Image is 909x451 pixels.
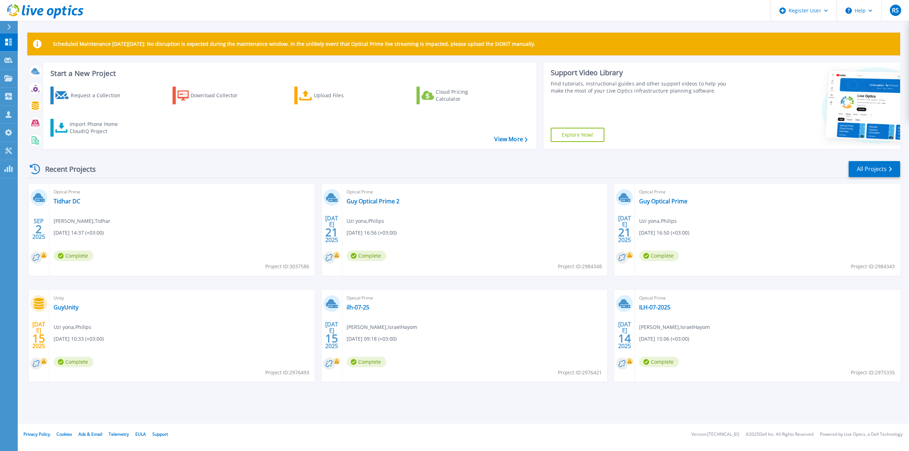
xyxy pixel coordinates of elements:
[558,263,602,270] span: Project ID: 2984348
[347,335,397,343] span: [DATE] 09:18 (+03:00)
[54,294,310,302] span: Unity
[347,357,386,367] span: Complete
[347,304,369,311] a: ilh-07-25
[54,188,310,196] span: Optical Prime
[892,7,899,13] span: RS
[50,70,527,77] h3: Start a New Project
[325,229,338,235] span: 21
[56,431,72,437] a: Cookies
[152,431,168,437] a: Support
[173,87,252,104] a: Download Collector
[639,251,679,261] span: Complete
[71,88,127,103] div: Request a Collection
[294,87,374,104] a: Upload Files
[325,322,338,348] div: [DATE] 2025
[109,431,129,437] a: Telemetry
[436,88,492,103] div: Cloud Pricing Calculator
[639,294,896,302] span: Optical Prime
[746,432,813,437] li: © 2025 Dell Inc. All Rights Reserved
[639,304,670,311] a: ILH-07-2025
[551,80,735,94] div: Find tutorials, instructional guides and other support videos to help you make the most of your L...
[551,128,605,142] a: Explore Now!
[54,198,80,205] a: Tidhar DC
[54,304,78,311] a: GuyUnity
[691,432,739,437] li: Version: [TECHNICAL_ID]
[70,121,125,135] div: Import Phone Home CloudIQ Project
[347,217,384,225] span: Uzi yona , Philips
[639,357,679,367] span: Complete
[639,198,687,205] a: Guy Optical Prime
[54,323,91,331] span: Uzi yona , Philips
[347,229,397,237] span: [DATE] 16:56 (+03:00)
[314,88,371,103] div: Upload Files
[78,431,102,437] a: Ads & Email
[347,188,603,196] span: Optical Prime
[53,41,535,47] p: Scheduled Maintenance [DATE][DATE]: No disruption is expected during the maintenance window. In t...
[265,369,309,376] span: Project ID: 2976493
[54,357,93,367] span: Complete
[325,335,338,341] span: 15
[639,217,677,225] span: Uzi yona , Philips
[135,431,146,437] a: EULA
[54,251,93,261] span: Complete
[50,87,130,104] a: Request a Collection
[347,323,417,331] span: [PERSON_NAME] , IsraelHayom
[639,229,689,237] span: [DATE] 16:50 (+03:00)
[639,188,896,196] span: Optical Prime
[54,229,104,237] span: [DATE] 14:37 (+03:00)
[417,87,496,104] a: Cloud Pricing Calculator
[32,335,45,341] span: 15
[54,335,104,343] span: [DATE] 10:33 (+03:00)
[639,323,710,331] span: [PERSON_NAME] , IsraelHayom
[618,229,631,235] span: 21
[639,335,689,343] span: [DATE] 15:06 (+03:00)
[36,226,42,232] span: 2
[618,335,631,341] span: 14
[32,322,45,348] div: [DATE] 2025
[347,294,603,302] span: Optical Prime
[849,161,900,177] a: All Projects
[851,369,895,376] span: Project ID: 2975335
[551,68,735,77] div: Support Video Library
[851,263,895,270] span: Project ID: 2984343
[618,322,631,348] div: [DATE] 2025
[265,263,309,270] span: Project ID: 3037586
[618,216,631,242] div: [DATE] 2025
[494,136,527,143] a: View More
[54,217,110,225] span: [PERSON_NAME] , Tidhar
[347,198,399,205] a: Guy Optical Prime 2
[347,251,386,261] span: Complete
[191,88,247,103] div: Download Collector
[32,216,45,242] div: SEP 2025
[820,432,903,437] li: Powered by Live Optics, a Dell Technology
[27,160,105,178] div: Recent Projects
[23,431,50,437] a: Privacy Policy
[558,369,602,376] span: Project ID: 2976421
[325,216,338,242] div: [DATE] 2025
